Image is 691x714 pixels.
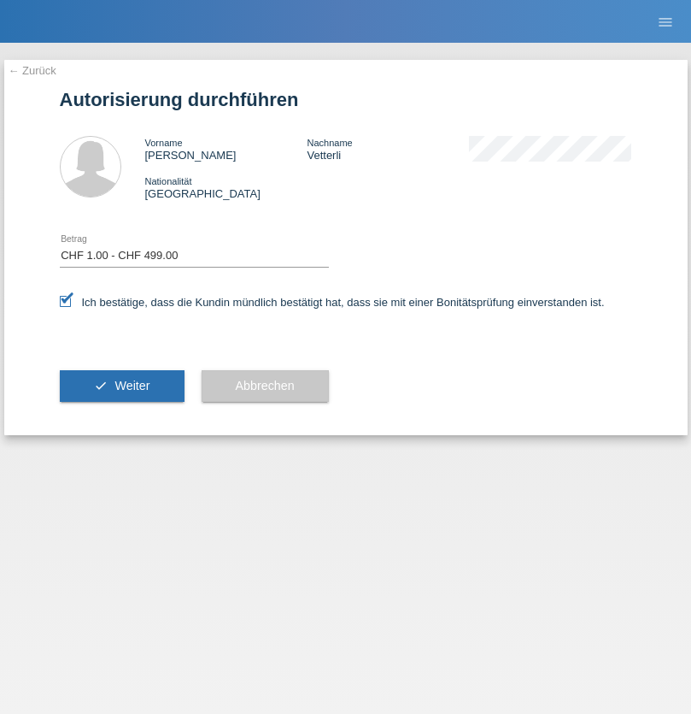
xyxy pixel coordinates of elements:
[114,379,149,392] span: Weiter
[307,138,352,148] span: Nachname
[657,14,674,31] i: menu
[60,89,632,110] h1: Autorisierung durchführen
[94,379,108,392] i: check
[648,16,682,27] a: menu
[202,370,329,403] button: Abbrechen
[236,379,295,392] span: Abbrechen
[145,138,183,148] span: Vorname
[60,296,605,309] label: Ich bestätige, dass die Kundin mündlich bestätigt hat, dass sie mit einer Bonitätsprüfung einvers...
[307,136,469,162] div: Vetterli
[145,136,307,162] div: [PERSON_NAME]
[60,370,184,403] button: check Weiter
[145,176,192,186] span: Nationalität
[145,174,307,200] div: [GEOGRAPHIC_DATA]
[9,64,56,77] a: ← Zurück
